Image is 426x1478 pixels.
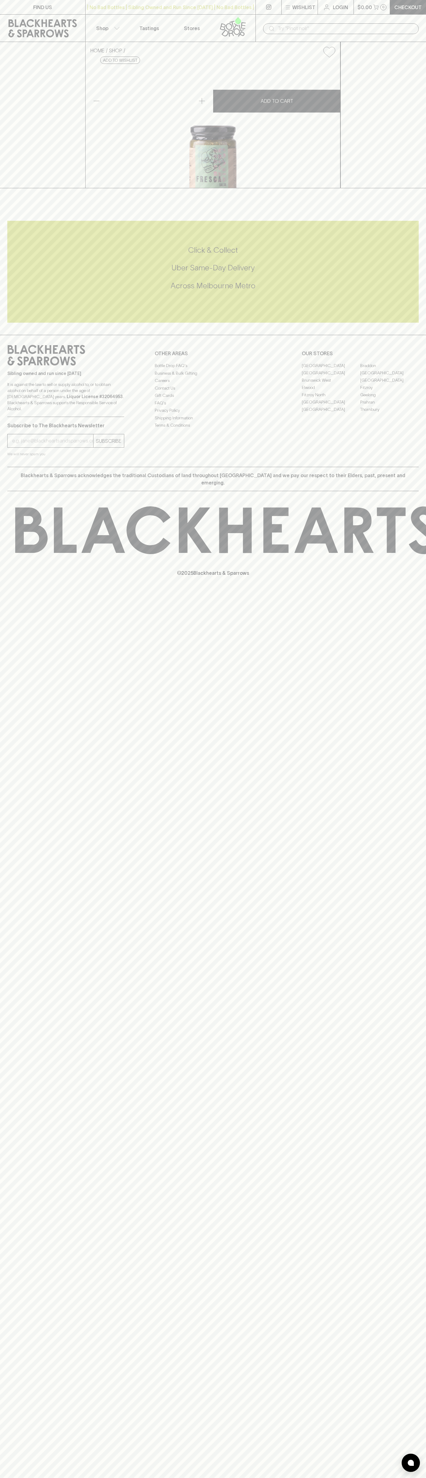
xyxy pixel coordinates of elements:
[96,25,108,32] p: Shop
[90,48,104,53] a: HOME
[278,24,414,33] input: Try "Pinot noir"
[155,422,272,429] a: Terms & Conditions
[302,406,360,413] a: [GEOGRAPHIC_DATA]
[360,376,419,384] a: [GEOGRAPHIC_DATA]
[302,398,360,406] a: [GEOGRAPHIC_DATA]
[408,1460,414,1466] img: bubble-icon
[394,4,422,11] p: Checkout
[213,90,340,113] button: ADD TO CART
[302,376,360,384] a: Brunswick West
[155,384,272,392] a: Contact Us
[184,25,200,32] p: Stores
[7,281,419,291] h5: Across Melbourne Metro
[333,4,348,11] p: Login
[7,263,419,273] h5: Uber Same-Day Delivery
[292,4,315,11] p: Wishlist
[96,437,121,445] p: SUBSCRIBE
[109,48,122,53] a: SHOP
[86,15,128,42] button: Shop
[139,25,159,32] p: Tastings
[360,384,419,391] a: Fitzroy
[360,406,419,413] a: Thornbury
[155,362,272,370] a: Bottle Drop FAQ's
[357,4,372,11] p: $0.00
[33,4,52,11] p: FIND US
[7,221,419,323] div: Call to action block
[321,44,338,60] button: Add to wishlist
[155,392,272,399] a: Gift Cards
[7,422,124,429] p: Subscribe to The Blackhearts Newsletter
[360,369,419,376] a: [GEOGRAPHIC_DATA]
[12,436,93,446] input: e.g. jane@blackheartsandsparrows.com.au
[360,391,419,398] a: Geelong
[302,369,360,376] a: [GEOGRAPHIC_DATA]
[302,350,419,357] p: OUR STORES
[155,377,272,384] a: Careers
[93,434,124,447] button: SUBSCRIBE
[7,381,124,412] p: It is against the law to sell or supply alcohol to, or to obtain alcohol on behalf of a person un...
[360,362,419,369] a: Braddon
[12,472,414,486] p: Blackhearts & Sparrows acknowledges the traditional Custodians of land throughout [GEOGRAPHIC_DAT...
[302,391,360,398] a: Fitzroy North
[86,62,340,188] img: 27468.png
[155,399,272,407] a: FAQ's
[100,57,140,64] button: Add to wishlist
[128,15,171,42] a: Tastings
[155,370,272,377] a: Business & Bulk Gifting
[155,407,272,414] a: Privacy Policy
[302,362,360,369] a: [GEOGRAPHIC_DATA]
[7,451,124,457] p: We will never spam you
[7,245,419,255] h5: Click & Collect
[67,394,123,399] strong: Liquor License #32064953
[360,398,419,406] a: Prahran
[302,384,360,391] a: Elwood
[7,370,124,376] p: Sibling owned and run since [DATE]
[155,350,272,357] p: OTHER AREAS
[171,15,213,42] a: Stores
[261,97,293,105] p: ADD TO CART
[155,414,272,422] a: Shipping Information
[382,5,385,9] p: 0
